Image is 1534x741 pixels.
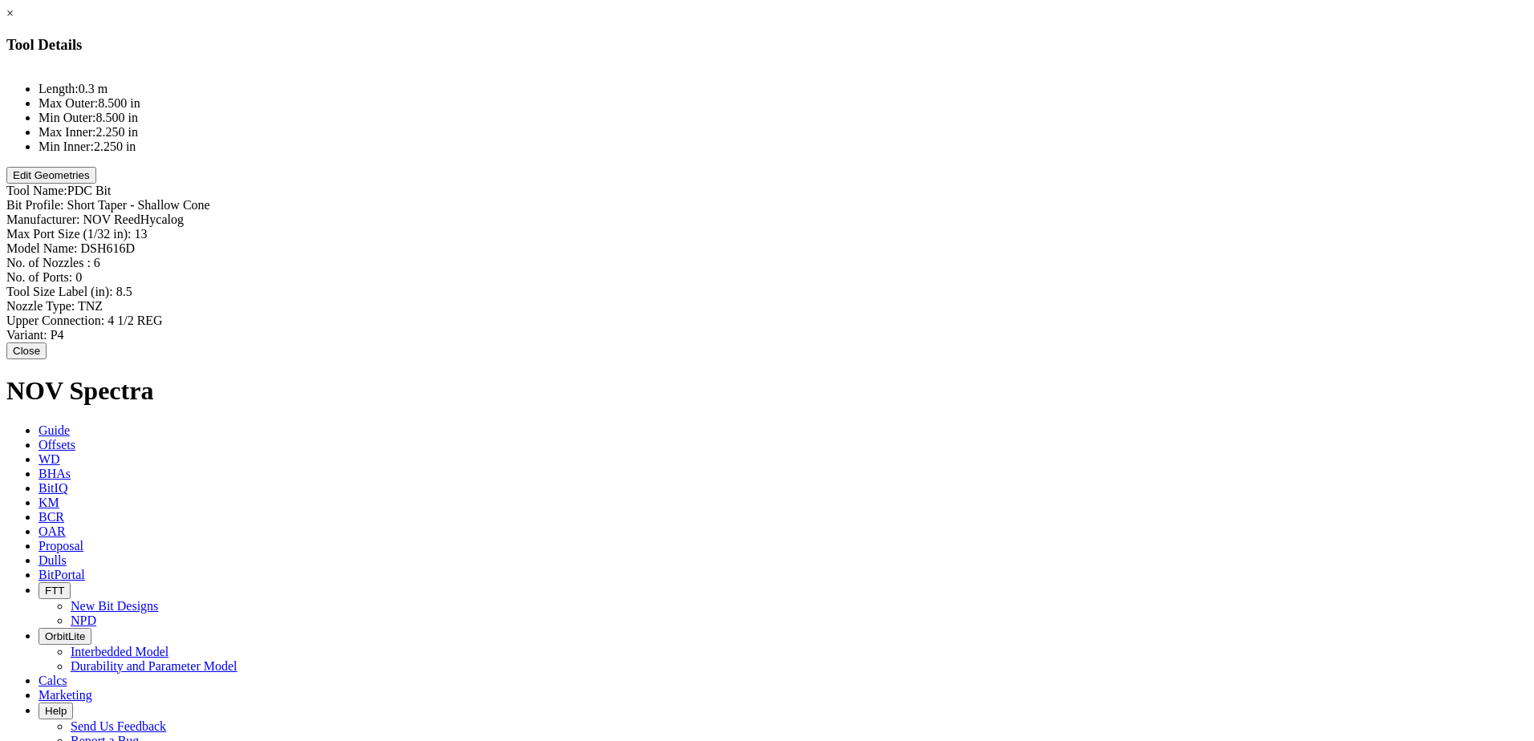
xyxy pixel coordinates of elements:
[6,227,132,241] label: Max Port Size (1/32 in):
[71,659,237,673] a: Durability and Parameter Model
[39,125,1528,140] li: 2.250 in
[6,328,47,342] label: Variant:
[6,342,47,359] button: Close
[39,481,67,495] span: BitIQ
[39,496,59,509] span: KM
[51,328,64,342] span: P4
[39,688,92,702] span: Marketing
[6,299,75,313] label: Nozzle Type:
[45,630,85,642] span: OrbitLite
[39,568,85,581] span: BitPortal
[71,645,168,658] a: Interbedded Model
[94,256,100,269] span: 6
[39,82,79,95] label: Length:
[39,539,83,553] span: Proposal
[39,423,70,437] span: Guide
[39,125,96,139] label: Max Inner:
[39,140,94,153] label: Min Inner:
[6,6,14,20] a: ×
[6,241,77,255] label: Model Name:
[6,198,64,212] label: Bit Profile:
[39,96,98,110] label: Max Outer:
[6,184,67,197] label: Tool Name:
[75,270,82,284] span: 0
[39,467,71,480] span: BHAs
[71,719,166,733] a: Send Us Feedback
[83,213,184,226] span: NOV ReedHycalog
[78,299,103,313] span: TNZ
[45,585,64,597] span: FTT
[39,510,64,524] span: BCR
[6,256,91,269] label: No. of Nozzles :
[39,111,1528,125] li: 8.500 in
[6,213,80,226] label: Manufacturer:
[71,599,158,613] a: New Bit Designs
[71,613,96,627] a: NPD
[6,36,1528,54] h3: Tool Details
[39,111,96,124] label: Min Outer:
[135,227,148,241] span: 13
[39,524,66,538] span: OAR
[6,270,72,284] label: No. of Ports:
[39,674,67,687] span: Calcs
[6,285,113,298] label: Tool Size Label (in):
[67,198,210,212] span: Short Taper - Shallow Cone
[39,452,60,466] span: WD
[39,438,75,451] span: Offsets
[80,241,135,255] span: DSH616D
[39,140,1528,154] li: 2.250 in
[6,167,96,184] button: Edit Geometries
[108,314,162,327] span: 4 1/2 REG
[39,82,1528,96] li: 0.3 m
[116,285,132,298] span: 8.5
[45,705,67,717] span: Help
[6,184,1528,198] div: PDC Bit
[39,553,67,567] span: Dulls
[39,96,1528,111] li: 8.500 in
[6,376,1528,406] h1: NOV Spectra
[6,314,104,327] label: Upper Connection:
